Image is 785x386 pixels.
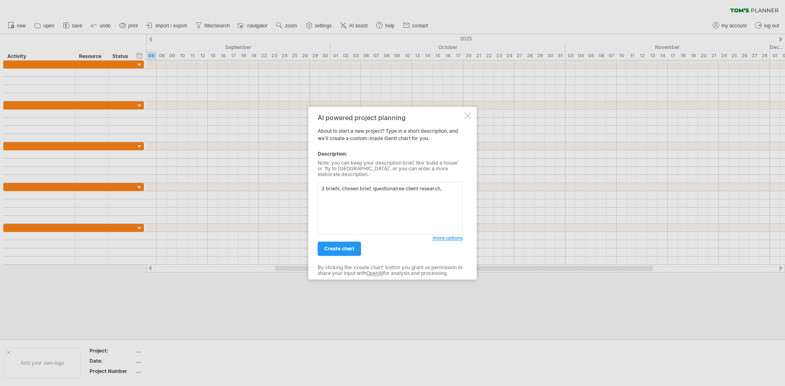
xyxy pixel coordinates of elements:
[433,235,463,241] span: more options
[318,150,463,158] div: Description:
[318,114,463,272] div: About to start a new project? Type in a short description, and we'll create a custom-made Gantt c...
[433,234,463,242] a: more options
[318,160,463,178] div: Note: you can keep your description brief, like 'build a house' or 'fly to [GEOGRAPHIC_DATA]', or...
[318,114,463,121] div: AI powered project planning
[366,270,383,277] a: OpenAI
[318,241,361,256] a: create chart
[318,265,463,277] div: By clicking the 'create chart' button you grant us permission to share your input with for analys...
[324,245,354,252] span: create chart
